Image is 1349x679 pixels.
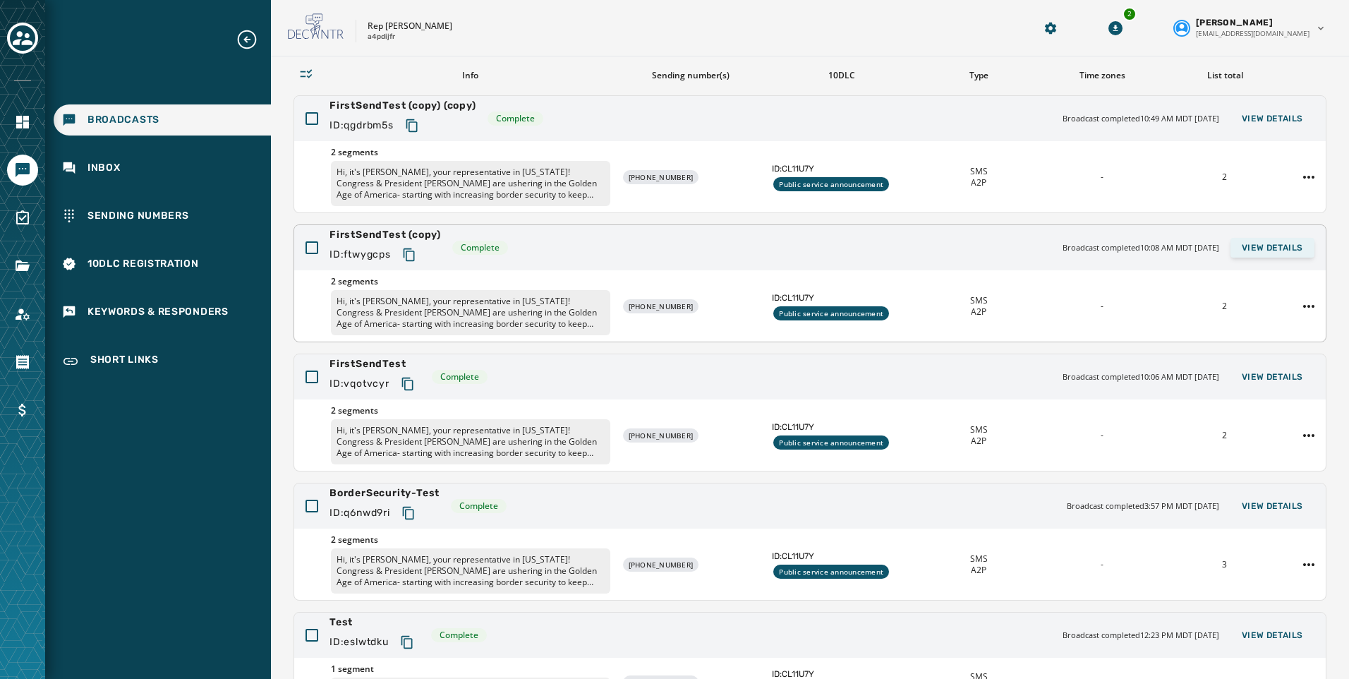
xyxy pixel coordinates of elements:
[970,166,988,177] span: SMS
[1242,113,1303,124] span: View Details
[54,152,271,184] a: Navigate to Inbox
[1046,172,1157,183] div: -
[1046,430,1157,441] div: -
[7,395,38,426] a: Navigate to Billing
[395,371,421,397] button: Copy text to clipboard
[971,565,986,576] span: A2P
[7,23,38,54] button: Toggle account select drawer
[329,119,394,133] span: ID: qgdrbm5s
[772,163,912,174] span: ID: CL11U7Y
[399,113,425,138] button: Copy text to clipboard
[971,435,986,447] span: A2P
[368,20,452,32] p: Rep [PERSON_NAME]
[773,177,889,191] div: Public service announcement
[331,548,610,594] p: Hi, it's [PERSON_NAME], your representative in [US_STATE]! Congress & President [PERSON_NAME] are...
[1046,559,1157,570] div: -
[1297,553,1320,576] button: BorderSecurity-Test action menu
[87,305,229,319] span: Keywords & Responders
[923,70,1035,81] div: Type
[1169,172,1281,183] div: 2
[1242,630,1303,641] span: View Details
[1038,16,1063,41] button: Manage global settings
[623,299,699,313] div: [PHONE_NUMBER]
[54,344,271,378] a: Navigate to Short Links
[970,424,988,435] span: SMS
[54,200,271,232] a: Navigate to Sending Numbers
[54,248,271,280] a: Navigate to 10DLC Registration
[1169,301,1281,312] div: 2
[331,663,610,675] span: 1 segment
[331,534,610,546] span: 2 segments
[330,70,610,81] div: Info
[773,306,889,320] div: Public service announcement
[1242,242,1303,253] span: View Details
[496,113,535,124] span: Complete
[7,203,38,234] a: Navigate to Surveys
[1297,295,1320,318] button: FirstSendTest (copy) action menu
[1067,500,1219,512] span: Broadcast completed 3:57 PM MDT [DATE]
[1230,625,1314,645] button: View Details
[970,295,988,306] span: SMS
[1230,496,1314,516] button: View Details
[1169,70,1281,81] div: List total
[87,161,121,175] span: Inbox
[236,28,270,51] button: Expand sub nav menu
[621,70,761,81] div: Sending number(s)
[1046,301,1157,312] div: -
[329,635,389,649] span: ID: eslwtdku
[1242,371,1303,383] span: View Details
[329,377,389,391] span: ID: vqotvcyr
[329,486,440,500] span: BorderSecurity-Test
[331,290,610,335] p: Hi, it's [PERSON_NAME], your representative in [US_STATE]! Congress & President [PERSON_NAME] are...
[623,558,699,572] div: [PHONE_NUMBER]
[87,113,159,127] span: Broadcasts
[623,428,699,443] div: [PHONE_NUMBER]
[1297,424,1320,447] button: FirstSendTest action menu
[772,421,912,433] span: ID: CL11U7Y
[7,107,38,138] a: Navigate to Home
[440,371,479,383] span: Complete
[461,242,500,253] span: Complete
[54,104,271,136] a: Navigate to Broadcasts
[87,209,189,223] span: Sending Numbers
[1063,242,1219,254] span: Broadcast completed 10:08 AM MDT [DATE]
[331,405,610,416] span: 2 segments
[396,500,421,526] button: Copy text to clipboard
[329,506,390,520] span: ID: q6nwd9ri
[1063,630,1219,642] span: Broadcast completed 12:23 PM MDT [DATE]
[7,299,38,330] a: Navigate to Account
[623,170,699,184] div: [PHONE_NUMBER]
[1103,16,1128,41] button: Download Menu
[394,630,420,655] button: Copy text to clipboard
[970,553,988,565] span: SMS
[971,306,986,318] span: A2P
[368,32,395,42] p: a4pdijfr
[329,615,420,630] span: Test
[1169,559,1281,570] div: 3
[331,147,610,158] span: 2 segments
[329,357,421,371] span: FirstSendTest
[440,630,478,641] span: Complete
[329,248,391,262] span: ID: ftwygcps
[54,296,271,328] a: Navigate to Keywords & Responders
[87,257,199,271] span: 10DLC Registration
[773,435,889,450] div: Public service announcement
[397,242,422,268] button: Copy text to clipboard
[459,500,498,512] span: Complete
[331,161,610,206] p: Hi, it's [PERSON_NAME], your representative in [US_STATE]! Congress & President [PERSON_NAME] are...
[90,353,159,370] span: Short Links
[1169,430,1281,441] div: 2
[971,177,986,188] span: A2P
[329,99,476,113] span: FirstSendTest (copy) (copy)
[7,251,38,282] a: Navigate to Files
[1230,238,1314,258] button: View Details
[1063,371,1219,383] span: Broadcast completed 10:06 AM MDT [DATE]
[1196,17,1273,28] span: [PERSON_NAME]
[1230,109,1314,128] button: View Details
[331,419,610,464] p: Hi, it's [PERSON_NAME], your representative in [US_STATE]! Congress & President [PERSON_NAME] are...
[772,70,912,81] div: 10DLC
[331,276,610,287] span: 2 segments
[772,292,912,304] span: ID: CL11U7Y
[1046,70,1159,81] div: Time zones
[1063,113,1219,125] span: Broadcast completed 10:49 AM MDT [DATE]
